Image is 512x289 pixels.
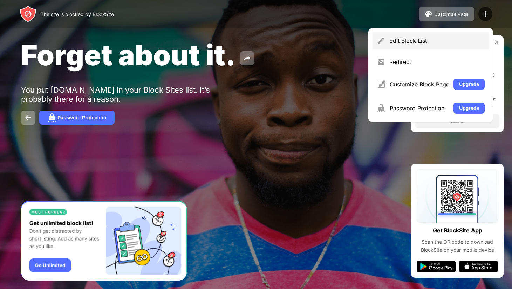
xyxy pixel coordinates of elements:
iframe: Banner [21,201,187,281]
div: Customize Page [434,12,469,17]
img: header-logo.svg [20,6,36,22]
button: Password Protection [39,111,115,125]
div: Scan the QR code to download BlockSite on your mobile device [417,238,498,254]
button: Customize Page [419,7,474,21]
div: Redirect [389,58,485,65]
span: Forget about it. [21,38,236,72]
div: You put [DOMAIN_NAME] in your Block Sites list. It’s probably there for a reason. [21,85,238,104]
img: menu-customize.svg [377,80,385,88]
img: share.svg [243,54,251,63]
img: qrcode.svg [417,169,498,223]
img: pallet.svg [424,10,433,18]
button: Upgrade [453,79,485,90]
div: Get BlockSite App [433,225,482,236]
img: app-store.svg [459,261,498,272]
img: menu-icon.svg [481,10,490,18]
div: The site is blocked by BlockSite [41,11,114,17]
div: Customize Block Page [390,81,449,88]
div: Edit Block List [389,37,485,44]
img: back.svg [24,113,32,122]
img: google-play.svg [417,261,456,272]
img: menu-pencil.svg [377,37,385,45]
img: menu-redirect.svg [377,58,385,66]
div: Password Protection [390,105,449,112]
img: password.svg [48,113,56,122]
img: rate-us-close.svg [494,39,499,45]
img: menu-password.svg [377,104,385,112]
div: Password Protection [57,115,106,120]
button: Upgrade [453,103,485,114]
